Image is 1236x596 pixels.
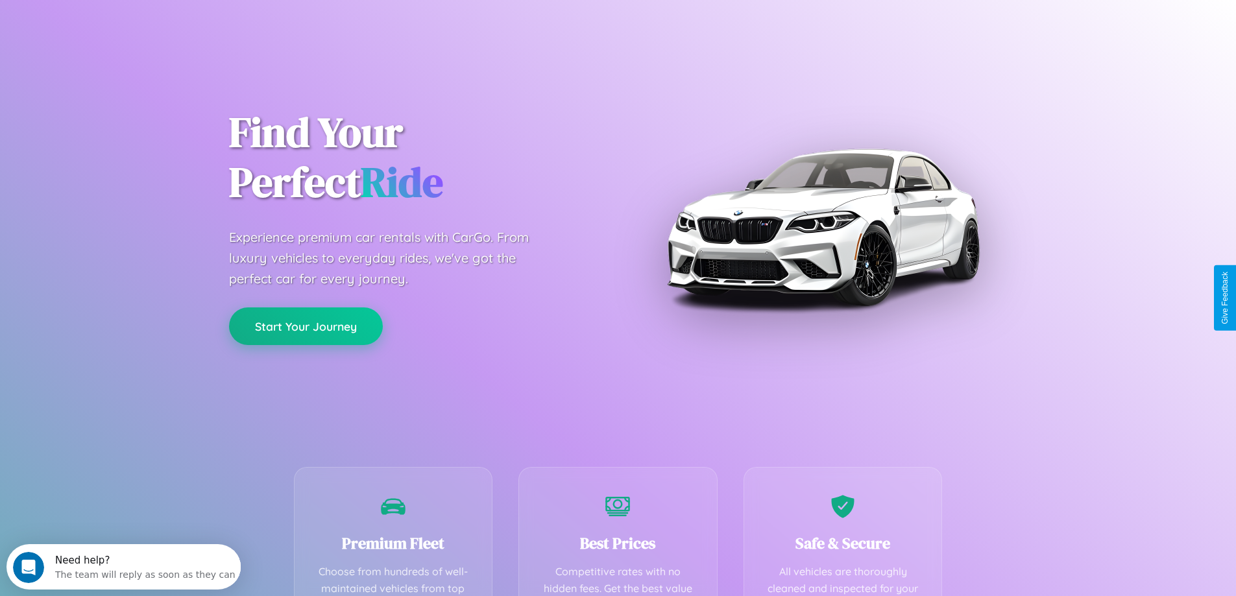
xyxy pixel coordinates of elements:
h1: Find Your Perfect [229,108,599,208]
h3: Best Prices [539,532,697,554]
h3: Premium Fleet [314,532,473,554]
p: Experience premium car rentals with CarGo. From luxury vehicles to everyday rides, we've got the ... [229,227,553,289]
div: Need help? [49,11,229,21]
iframe: Intercom live chat [13,552,44,583]
div: Give Feedback [1220,272,1230,324]
div: The team will reply as soon as they can [49,21,229,35]
h3: Safe & Secure [764,532,923,554]
div: Open Intercom Messenger [5,5,241,41]
span: Ride [361,154,443,210]
button: Start Your Journey [229,307,383,345]
iframe: Intercom live chat discovery launcher [6,544,241,590]
img: Premium BMW car rental vehicle [660,65,985,389]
